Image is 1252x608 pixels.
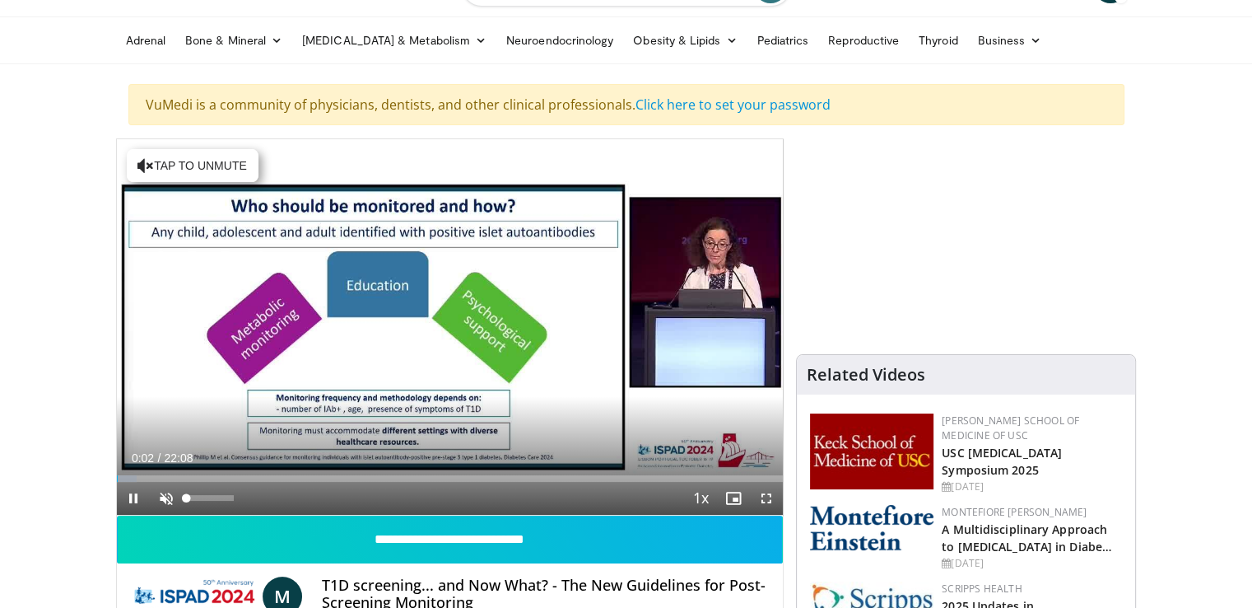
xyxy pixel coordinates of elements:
a: Montefiore [PERSON_NAME] [942,505,1087,519]
div: VuMedi is a community of physicians, dentists, and other clinical professionals. [128,84,1124,125]
span: 0:02 [132,451,154,465]
a: Click here to set your password [635,96,831,114]
a: [MEDICAL_DATA] & Metabolism [292,24,496,57]
a: Scripps Health [942,582,1022,596]
a: Pediatrics [747,24,819,57]
a: Reproductive [818,24,909,57]
iframe: Advertisement [843,138,1090,344]
button: Enable picture-in-picture mode [717,482,750,515]
a: Adrenal [116,24,176,57]
h4: Related Videos [807,365,925,385]
button: Fullscreen [750,482,783,515]
div: Volume Level [187,495,234,501]
img: b0142b4c-93a1-4b58-8f91-5265c282693c.png.150x105_q85_autocrop_double_scale_upscale_version-0.2.png [810,505,933,550]
span: 22:08 [164,451,193,465]
button: Tap to unmute [127,149,258,182]
button: Unmute [150,482,183,515]
a: Bone & Mineral [175,24,292,57]
img: 7b941f1f-d101-407a-8bfa-07bd47db01ba.png.150x105_q85_autocrop_double_scale_upscale_version-0.2.jpg [810,414,933,489]
a: Thyroid [909,24,968,57]
a: A Multidisciplinary Approach to [MEDICAL_DATA] in Diabe… [942,521,1112,554]
a: [PERSON_NAME] School of Medicine of USC [942,414,1079,442]
span: / [158,451,161,465]
video-js: Video Player [117,139,784,516]
div: Progress Bar [117,475,784,482]
a: Obesity & Lipids [623,24,747,57]
div: [DATE] [942,479,1122,494]
a: USC [MEDICAL_DATA] Symposium 2025 [942,445,1062,478]
a: Neuroendocrinology [496,24,623,57]
button: Pause [117,482,150,515]
div: [DATE] [942,556,1122,571]
a: Business [968,24,1052,57]
button: Playback Rate [684,482,717,515]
